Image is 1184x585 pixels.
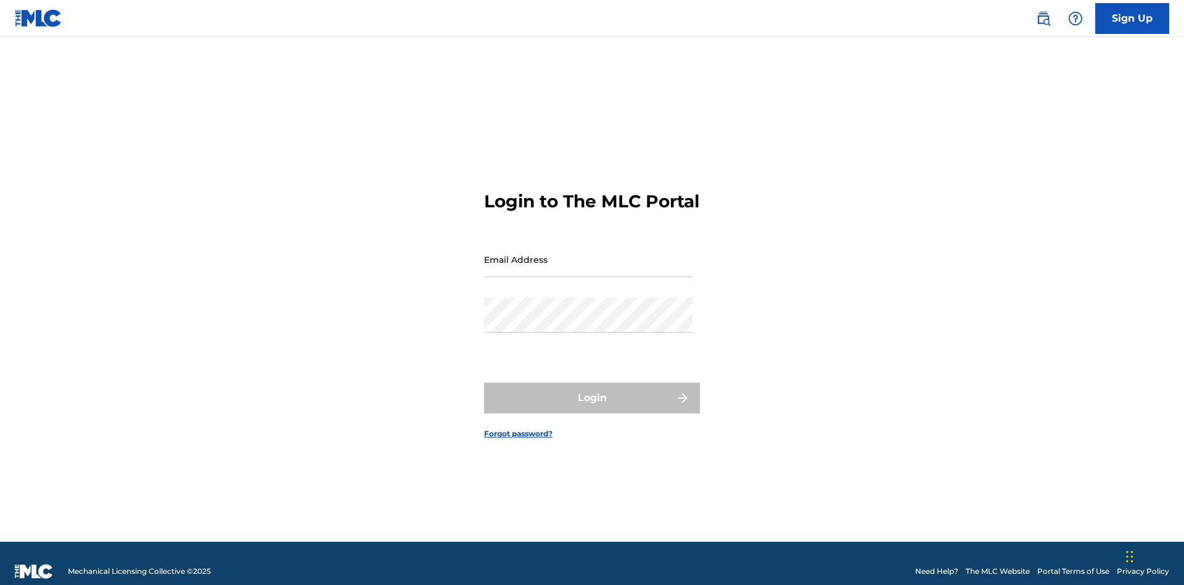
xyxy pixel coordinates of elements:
span: Mechanical Licensing Collective © 2025 [68,566,211,577]
a: Privacy Policy [1117,566,1169,577]
img: help [1068,11,1083,26]
a: Public Search [1031,6,1056,31]
a: The MLC Website [966,566,1030,577]
div: Help [1063,6,1088,31]
img: logo [15,564,53,579]
a: Forgot password? [484,428,553,439]
h3: Login to The MLC Portal [484,191,699,212]
a: Need Help? [915,566,958,577]
img: search [1036,11,1051,26]
iframe: Chat Widget [1122,526,1184,585]
img: MLC Logo [15,9,62,27]
div: Drag [1126,538,1133,575]
a: Sign Up [1095,3,1169,34]
a: Portal Terms of Use [1037,566,1109,577]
